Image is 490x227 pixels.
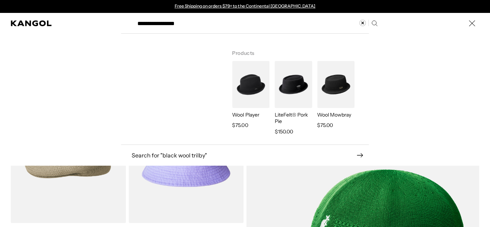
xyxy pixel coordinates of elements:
[232,61,269,108] img: Wool Player
[371,20,378,27] button: Search here
[465,16,479,30] button: Close
[132,152,357,158] span: Search for " black wool trilby "
[11,20,52,26] a: Kangol
[359,20,369,26] button: Clear search term
[171,4,319,9] div: Announcement
[232,41,357,61] h3: Products
[171,4,319,9] div: 1 of 2
[232,121,248,129] span: $75.00
[317,121,333,129] span: $75.00
[121,152,369,159] button: Search for "black wool trilby"
[317,112,354,118] p: Wool Mowbray
[175,3,316,9] a: Free Shipping on orders $79+ to the Continental [GEOGRAPHIC_DATA]
[317,61,354,108] img: Wool Mowbray
[275,127,293,136] span: $150.00
[275,61,312,108] img: LiteFelt® Pork Pie
[232,112,269,118] p: Wool Player
[275,112,312,124] p: LiteFelt® Pork Pie
[171,4,319,9] slideshow-component: Announcement bar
